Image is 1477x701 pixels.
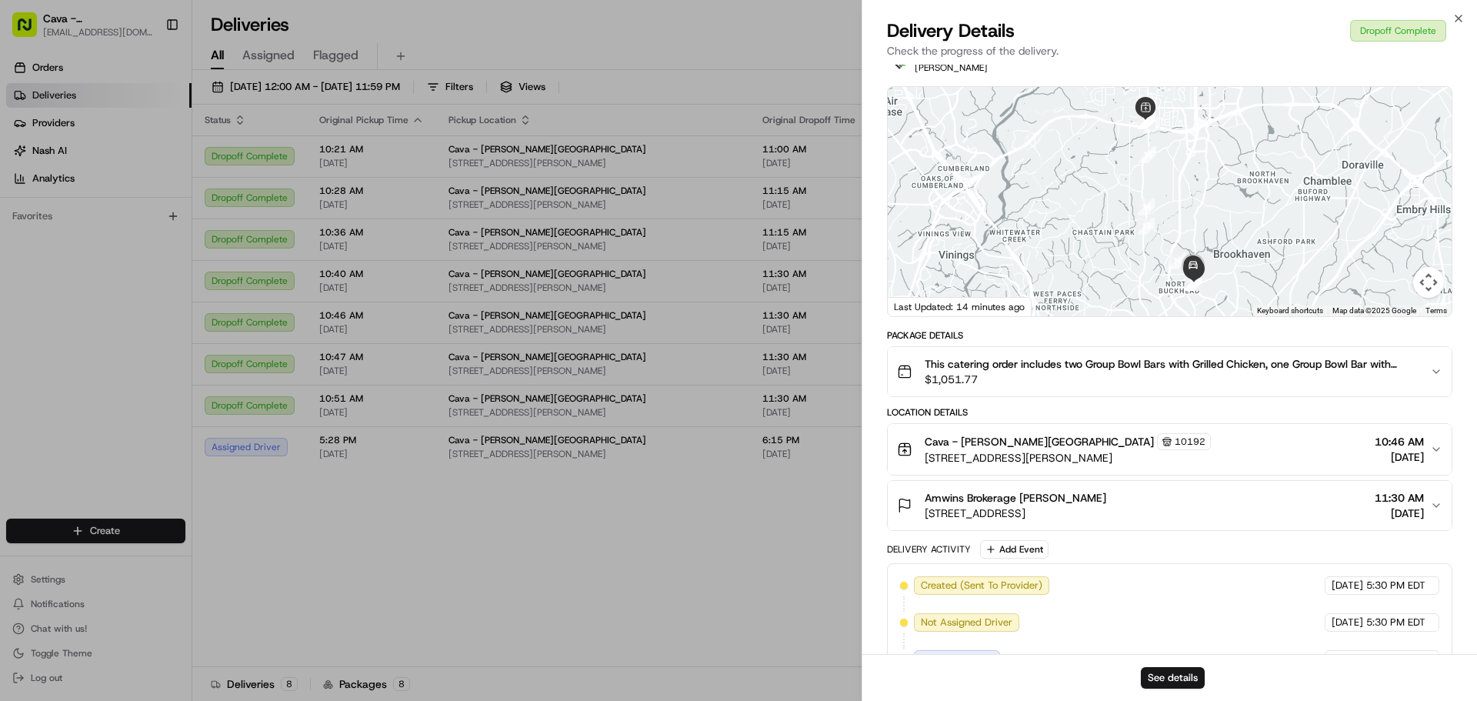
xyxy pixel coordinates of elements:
[1375,434,1424,449] span: 10:46 AM
[1375,506,1424,521] span: [DATE]
[1175,436,1205,448] span: 10192
[108,381,186,393] a: Powered byPylon
[238,197,280,215] button: See all
[888,481,1452,530] button: Amwins Brokerage [PERSON_NAME][STREET_ADDRESS]11:30 AM[DATE]
[921,579,1042,593] span: Created (Sent To Provider)
[215,280,247,292] span: [DATE]
[887,18,1015,43] span: Delivery Details
[69,147,252,162] div: Start new chat
[15,224,40,254] img: Wisdom Oko
[69,162,212,175] div: We're available if you need us!
[1366,579,1425,593] span: 5:30 PM EDT
[15,15,46,46] img: Nash
[925,506,1106,521] span: [STREET_ADDRESS]
[925,356,1418,372] span: This catering order includes two Group Bowl Bars with Grilled Chicken, one Group Bowl Bar with Gr...
[915,62,988,74] span: [PERSON_NAME]
[15,200,103,212] div: Past conversations
[1132,192,1161,222] div: 14
[887,543,971,556] div: Delivery Activity
[1366,616,1425,629] span: 5:30 PM EDT
[1141,667,1205,689] button: See details
[15,147,43,175] img: 1736555255976-a54dd68f-1ca7-489b-9aae-adbdc363a1c4
[262,152,280,170] button: Start new chat
[925,450,1211,466] span: [STREET_ADDRESS][PERSON_NAME]
[175,239,207,251] span: [DATE]
[130,345,142,358] div: 💻
[1332,579,1363,593] span: [DATE]
[32,147,60,175] img: 8571987876998_91fb9ceb93ad5c398215_72.jpg
[145,344,247,359] span: API Documentation
[1425,306,1447,315] a: Terms (opens in new tab)
[31,239,43,252] img: 1736555255976-a54dd68f-1ca7-489b-9aae-adbdc363a1c4
[15,62,280,86] p: Welcome 👋
[888,297,1032,316] div: Last Updated: 14 minutes ago
[1132,212,1161,241] div: 15
[921,653,993,666] span: Assigned Driver
[925,434,1154,449] span: Cava - [PERSON_NAME][GEOGRAPHIC_DATA]
[1366,653,1425,666] span: 5:45 PM EDT
[9,338,124,366] a: 📗Knowledge Base
[1332,306,1416,315] span: Map data ©2025 Google
[124,338,253,366] a: 💻API Documentation
[1163,246,1192,275] div: 16
[31,281,43,293] img: 1736555255976-a54dd68f-1ca7-489b-9aae-adbdc363a1c4
[925,372,1418,387] span: $1,051.77
[887,329,1452,342] div: Package Details
[48,239,164,251] span: Wisdom [PERSON_NAME]
[892,296,942,316] a: Open this area in Google Maps (opens a new window)
[1137,111,1166,140] div: 5
[1413,267,1444,298] button: Map camera controls
[40,99,254,115] input: Clear
[167,239,172,251] span: •
[921,616,1012,629] span: Not Assigned Driver
[888,424,1452,475] button: Cava - [PERSON_NAME][GEOGRAPHIC_DATA]10192[STREET_ADDRESS][PERSON_NAME]10:46 AM[DATE]
[207,280,212,292] span: •
[887,43,1452,58] p: Check the progress of the delivery.
[887,406,1452,419] div: Location Details
[980,540,1049,559] button: Add Event
[153,382,186,393] span: Pylon
[48,280,204,292] span: [PERSON_NAME] [PERSON_NAME]
[1375,449,1424,465] span: [DATE]
[1133,140,1162,169] div: 13
[15,265,40,290] img: Joana Marie Avellanoza
[1375,490,1424,506] span: 11:30 AM
[888,347,1452,396] button: This catering order includes two Group Bowl Bars with Grilled Chicken, one Group Bowl Bar with Gr...
[925,490,1106,506] span: Amwins Brokerage [PERSON_NAME]
[31,344,118,359] span: Knowledge Base
[1332,616,1363,629] span: [DATE]
[15,345,28,358] div: 📗
[1257,305,1323,316] button: Keyboard shortcuts
[892,296,942,316] img: Google
[1332,653,1363,666] span: [DATE]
